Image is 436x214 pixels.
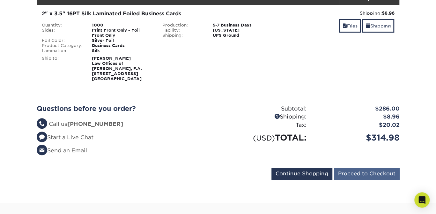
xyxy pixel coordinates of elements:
a: Files [339,19,361,33]
strong: [PHONE_NUMBER] [67,121,123,127]
span: files [342,23,347,28]
div: Tax: [218,121,311,129]
div: $20.02 [311,121,404,129]
div: Foil Color: [37,38,87,43]
div: Open Intercom Messenger [414,192,430,208]
div: Ship to: [37,56,87,81]
div: Sides: [37,28,87,38]
div: $286.00 [311,105,404,113]
div: 1000 [87,23,158,28]
div: Production: [158,23,208,28]
div: UPS Ground [208,33,278,38]
input: Proceed to Checkout [334,168,400,180]
div: Shipping: [218,113,311,121]
div: Silver Foil [87,38,158,43]
a: Send an Email [37,147,87,154]
div: 2" x 3.5" 16PT Silk Laminated Foiled Business Cards [42,10,274,18]
a: Shipping [362,19,394,33]
span: shipping [366,23,370,28]
div: $314.98 [311,132,404,144]
h2: Questions before you order? [37,105,213,112]
div: Print Front Only - Foil Front Only [87,28,158,38]
a: Start a Live Chat [37,134,93,141]
div: Product Category: [37,43,87,48]
div: Shipping: [283,10,395,16]
li: Call us [37,120,213,128]
div: Lamination: [37,48,87,53]
div: Facility: [158,28,208,33]
div: $8.96 [311,113,404,121]
div: Quantity: [37,23,87,28]
div: Subtotal: [218,105,311,113]
strong: $8.96 [381,11,394,16]
div: [US_STATE] [208,28,278,33]
div: Shipping: [158,33,208,38]
div: 5-7 Business Days [208,23,278,28]
div: TOTAL: [218,132,311,144]
strong: [PERSON_NAME] Law Offices of [PERSON_NAME], P.A. [STREET_ADDRESS] [GEOGRAPHIC_DATA] [92,56,142,81]
small: (USD) [253,134,275,142]
div: Silk [87,48,158,53]
input: Continue Shopping [271,168,332,180]
div: Business Cards [87,43,158,48]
